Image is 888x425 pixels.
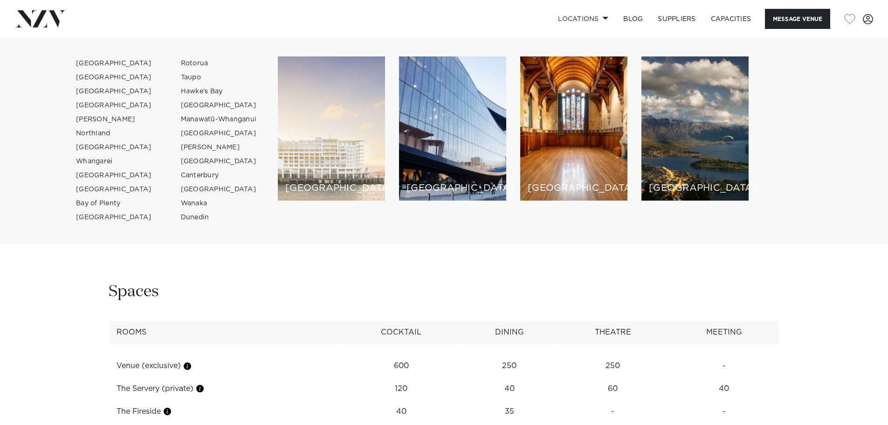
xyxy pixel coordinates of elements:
td: The Fireside [109,400,341,423]
a: [GEOGRAPHIC_DATA] [69,140,159,154]
h6: [GEOGRAPHIC_DATA] [406,183,499,193]
th: Dining [461,321,557,344]
a: [GEOGRAPHIC_DATA] [173,182,264,196]
a: Canterbury [173,168,264,182]
a: [GEOGRAPHIC_DATA] [69,168,159,182]
td: 40 [341,400,461,423]
td: - [669,400,779,423]
a: Bay of Plenty [69,196,159,210]
a: [GEOGRAPHIC_DATA] [69,98,159,112]
a: Capacities [703,9,759,29]
a: Queenstown venues [GEOGRAPHIC_DATA] [641,56,749,201]
th: Meeting [669,321,779,344]
a: Northland [69,126,159,140]
th: Cocktail [341,321,461,344]
a: Manawatū-Whanganui [173,112,264,126]
h6: [GEOGRAPHIC_DATA] [285,183,378,193]
td: 120 [341,377,461,400]
a: Auckland venues [GEOGRAPHIC_DATA] [278,56,385,201]
a: Wanaka [173,196,264,210]
a: [GEOGRAPHIC_DATA] [69,84,159,98]
a: Christchurch venues [GEOGRAPHIC_DATA] [520,56,627,201]
h2: Spaces [109,281,159,302]
h6: [GEOGRAPHIC_DATA] [649,183,741,193]
a: Dunedin [173,210,264,224]
th: Rooms [109,321,341,344]
a: SUPPLIERS [650,9,703,29]
td: 35 [461,400,557,423]
td: The Servery (private) [109,377,341,400]
a: [PERSON_NAME] [69,112,159,126]
td: 250 [461,355,557,377]
a: Wellington venues [GEOGRAPHIC_DATA] [399,56,506,201]
td: 40 [461,377,557,400]
a: [PERSON_NAME] [173,140,264,154]
a: [GEOGRAPHIC_DATA] [69,210,159,224]
td: 40 [669,377,779,400]
a: Locations [551,9,616,29]
td: 250 [557,355,668,377]
button: Message Venue [765,9,830,29]
td: 600 [341,355,461,377]
a: [GEOGRAPHIC_DATA] [69,182,159,196]
img: nzv-logo.png [15,10,66,27]
a: Hawke's Bay [173,84,264,98]
a: BLOG [616,9,650,29]
a: Taupo [173,70,264,84]
a: [GEOGRAPHIC_DATA] [173,126,264,140]
td: - [557,400,668,423]
td: 60 [557,377,668,400]
h6: [GEOGRAPHIC_DATA] [528,183,620,193]
a: [GEOGRAPHIC_DATA] [173,98,264,112]
td: - [669,355,779,377]
a: Rotorua [173,56,264,70]
td: Venue (exclusive) [109,355,341,377]
a: [GEOGRAPHIC_DATA] [69,70,159,84]
th: Theatre [557,321,668,344]
a: [GEOGRAPHIC_DATA] [173,154,264,168]
a: Whangarei [69,154,159,168]
a: [GEOGRAPHIC_DATA] [69,56,159,70]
